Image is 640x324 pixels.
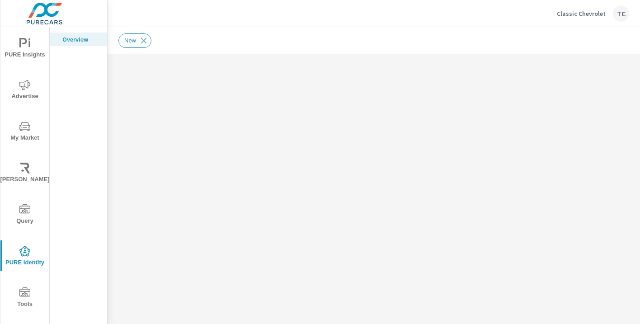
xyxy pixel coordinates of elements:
div: New [118,33,151,48]
span: Tools [3,287,47,310]
span: My Market [3,121,47,143]
span: [PERSON_NAME] [3,163,47,185]
span: Advertise [3,80,47,102]
span: PURE Identity [3,246,47,268]
div: TC [613,5,629,22]
div: Overview [50,33,107,46]
span: PURE Insights [3,38,47,60]
span: Query [3,204,47,226]
p: Classic Chevrolet [557,9,606,18]
span: New [119,37,141,44]
p: Overview [62,35,100,44]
